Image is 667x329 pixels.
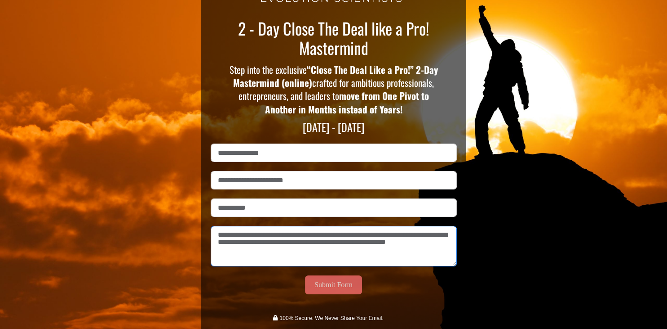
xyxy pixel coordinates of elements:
strong: move from One Pivot to Another in Months instead of Years! [265,89,429,116]
p: 100% Secure. We Never Share Your Email. [280,313,384,324]
p: [DATE] - [DATE] [231,121,437,134]
button: Submit Form [305,275,362,294]
p: 2 - Day Close The Deal like a Pro! Mastermind [231,18,437,57]
strong: “Close The Deal Like a Pro!” 2-Day Mastermind (online) [233,63,438,90]
p: Step into the exclusive crafted for ambitious professionals, entrepreneurs, and leaders to [229,63,438,116]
